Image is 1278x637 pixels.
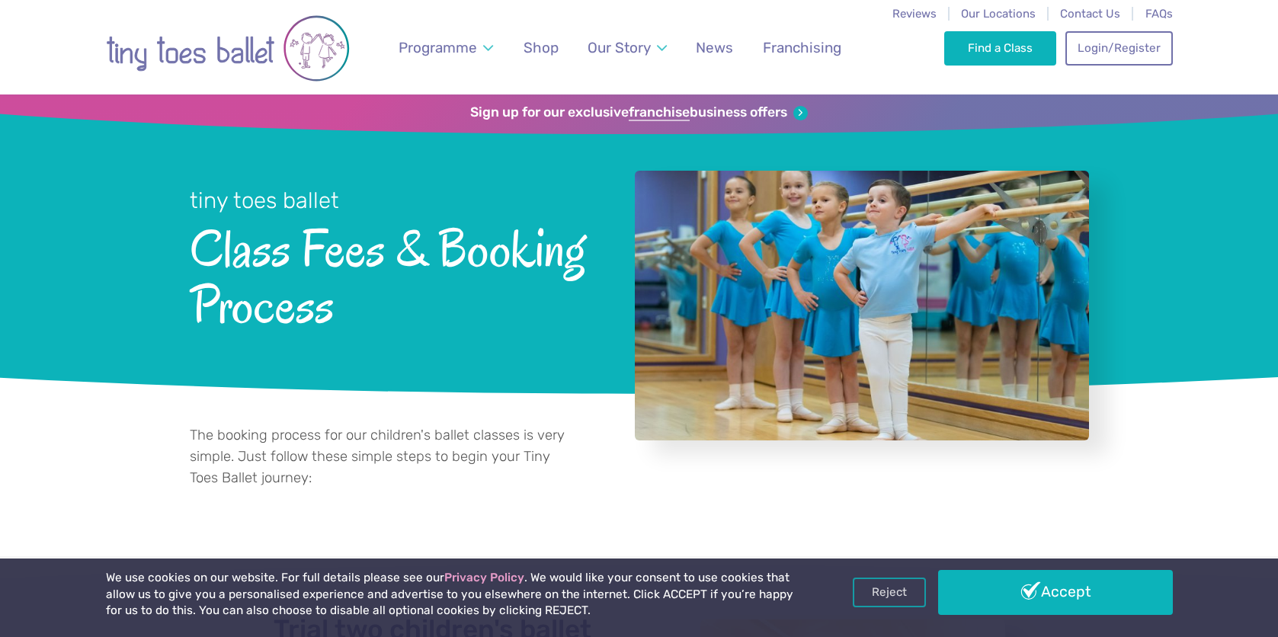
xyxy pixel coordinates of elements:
[190,187,339,213] small: tiny toes ballet
[689,30,741,66] a: News
[470,104,808,121] a: Sign up for our exclusivefranchisebusiness offers
[190,216,594,334] span: Class Fees & Booking Process
[961,7,1036,21] a: Our Locations
[629,104,690,121] strong: franchise
[1145,7,1173,21] a: FAQs
[763,39,841,56] span: Franchising
[892,7,937,21] a: Reviews
[944,31,1056,65] a: Find a Class
[588,39,651,56] span: Our Story
[399,39,477,56] span: Programme
[755,30,848,66] a: Franchising
[391,30,500,66] a: Programme
[190,425,568,488] p: The booking process for our children's ballet classes is very simple. Just follow these simple st...
[1065,31,1172,65] a: Login/Register
[580,30,674,66] a: Our Story
[1060,7,1120,21] a: Contact Us
[516,30,565,66] a: Shop
[853,578,926,607] a: Reject
[106,570,799,619] p: We use cookies on our website. For full details please see our . We would like your consent to us...
[444,571,524,584] a: Privacy Policy
[106,10,350,87] img: tiny toes ballet
[524,39,559,56] span: Shop
[938,570,1173,614] a: Accept
[696,39,733,56] span: News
